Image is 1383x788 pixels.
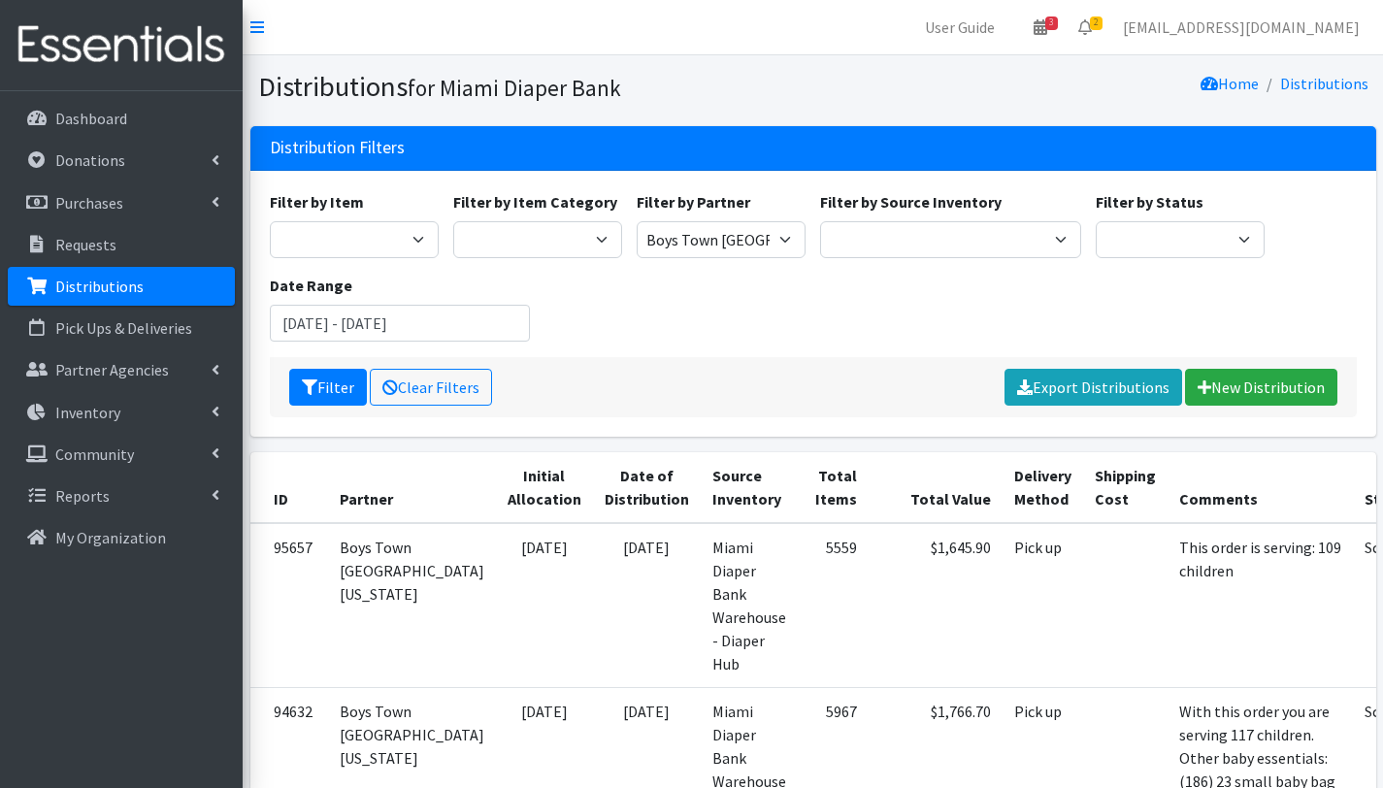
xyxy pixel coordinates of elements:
[1018,8,1063,47] a: 3
[1003,523,1083,688] td: Pick up
[496,523,593,688] td: [DATE]
[258,70,807,104] h1: Distributions
[55,486,110,506] p: Reports
[8,309,235,347] a: Pick Ups & Deliveries
[8,350,235,389] a: Partner Agencies
[798,523,869,688] td: 5559
[55,235,116,254] p: Requests
[55,109,127,128] p: Dashboard
[453,190,617,213] label: Filter by Item Category
[1107,8,1375,47] a: [EMAIL_ADDRESS][DOMAIN_NAME]
[1003,452,1083,523] th: Delivery Method
[8,141,235,180] a: Donations
[55,444,134,464] p: Community
[270,138,405,158] h3: Distribution Filters
[8,13,235,78] img: HumanEssentials
[328,523,496,688] td: Boys Town [GEOGRAPHIC_DATA][US_STATE]
[1168,523,1353,688] td: This order is serving: 109 children
[270,305,531,342] input: January 1, 2011 - December 31, 2011
[1096,190,1203,213] label: Filter by Status
[328,452,496,523] th: Partner
[289,369,367,406] button: Filter
[869,452,1003,523] th: Total Value
[909,8,1010,47] a: User Guide
[1083,452,1168,523] th: Shipping Cost
[8,476,235,515] a: Reports
[8,183,235,222] a: Purchases
[8,267,235,306] a: Distributions
[701,452,798,523] th: Source Inventory
[1201,74,1259,93] a: Home
[637,190,750,213] label: Filter by Partner
[55,318,192,338] p: Pick Ups & Deliveries
[593,523,701,688] td: [DATE]
[270,274,352,297] label: Date Range
[250,523,328,688] td: 95657
[8,518,235,557] a: My Organization
[408,74,621,102] small: for Miami Diaper Bank
[370,369,492,406] a: Clear Filters
[8,435,235,474] a: Community
[869,523,1003,688] td: $1,645.90
[701,523,798,688] td: Miami Diaper Bank Warehouse - Diaper Hub
[1090,16,1103,30] span: 2
[55,360,169,379] p: Partner Agencies
[8,99,235,138] a: Dashboard
[1185,369,1337,406] a: New Distribution
[496,452,593,523] th: Initial Allocation
[8,225,235,264] a: Requests
[8,393,235,432] a: Inventory
[55,277,144,296] p: Distributions
[593,452,701,523] th: Date of Distribution
[55,193,123,213] p: Purchases
[1045,16,1058,30] span: 3
[798,452,869,523] th: Total Items
[55,528,166,547] p: My Organization
[55,150,125,170] p: Donations
[1280,74,1368,93] a: Distributions
[250,452,328,523] th: ID
[270,190,364,213] label: Filter by Item
[1004,369,1182,406] a: Export Distributions
[55,403,120,422] p: Inventory
[820,190,1002,213] label: Filter by Source Inventory
[1168,452,1353,523] th: Comments
[1063,8,1107,47] a: 2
